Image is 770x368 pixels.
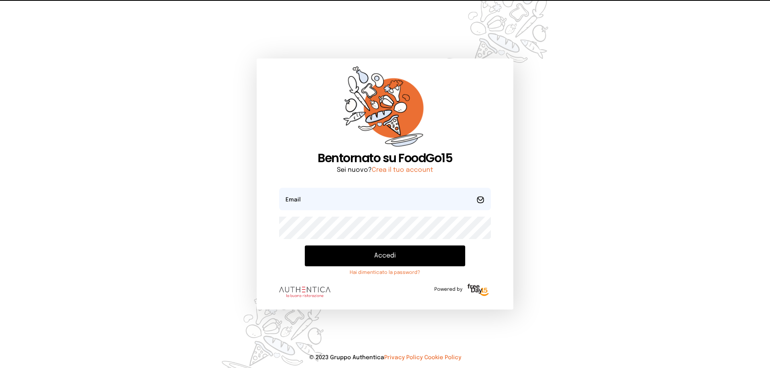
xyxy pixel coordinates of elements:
span: Powered by [434,286,462,293]
button: Accedi [305,245,465,266]
h1: Bentornato su FoodGo15 [279,151,491,165]
a: Privacy Policy [384,355,423,360]
img: sticker-orange.65babaf.png [343,66,427,151]
a: Crea il tuo account [372,167,433,173]
a: Hai dimenticato la password? [305,269,465,276]
a: Cookie Policy [424,355,461,360]
p: Sei nuovo? [279,165,491,175]
img: logo.8f33a47.png [279,287,330,297]
img: logo-freeday.3e08031.png [466,282,491,298]
p: © 2023 Gruppo Authentica [13,354,757,362]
